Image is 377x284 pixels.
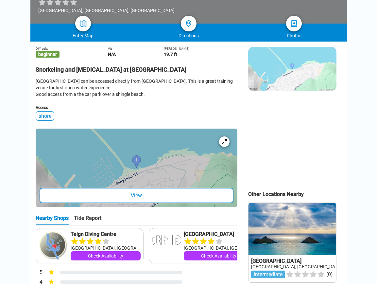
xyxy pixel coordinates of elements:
[36,51,60,58] span: beginner
[185,20,193,27] img: directions
[108,52,164,57] div: N/A
[38,8,175,13] div: [GEOGRAPHIC_DATA], [GEOGRAPHIC_DATA], [GEOGRAPHIC_DATA]
[286,16,302,31] a: photos
[71,251,141,260] a: Check Availability
[36,111,54,121] div: shore
[36,78,237,98] div: [GEOGRAPHIC_DATA] can be accessed directly from [GEOGRAPHIC_DATA]. This is a great training venue...
[30,33,136,38] div: Entry Map
[71,245,141,251] div: [GEOGRAPHIC_DATA], [GEOGRAPHIC_DATA], null
[75,16,91,31] a: map
[248,98,336,179] iframe: Advertisement
[40,188,233,203] div: View
[290,20,298,27] img: photos
[184,231,254,238] a: [GEOGRAPHIC_DATA]
[241,33,347,38] div: Photos
[164,47,237,50] div: [PERSON_NAME]
[248,191,347,197] div: Other Locations Nearby
[36,62,237,73] h2: Snorkeling and [MEDICAL_DATA] at [GEOGRAPHIC_DATA]
[36,215,69,225] div: Nearby Shops
[36,269,43,277] div: 5
[36,129,237,207] a: entry mapView
[152,231,181,260] img: Plymouth Diving Centre
[74,215,101,225] div: Tide Report
[71,231,141,238] a: Teign Diving Centre
[36,47,108,50] div: Difficulty
[248,47,336,91] img: staticmap
[184,245,254,251] div: [GEOGRAPHIC_DATA], [GEOGRAPHIC_DATA], null
[164,52,237,57] div: 19.7 ft
[108,47,164,50] div: Viz
[136,33,241,38] div: Directions
[36,105,237,110] div: Access
[79,20,87,27] img: map
[184,251,254,260] a: Check Availability
[39,231,68,260] img: Teign Diving Centre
